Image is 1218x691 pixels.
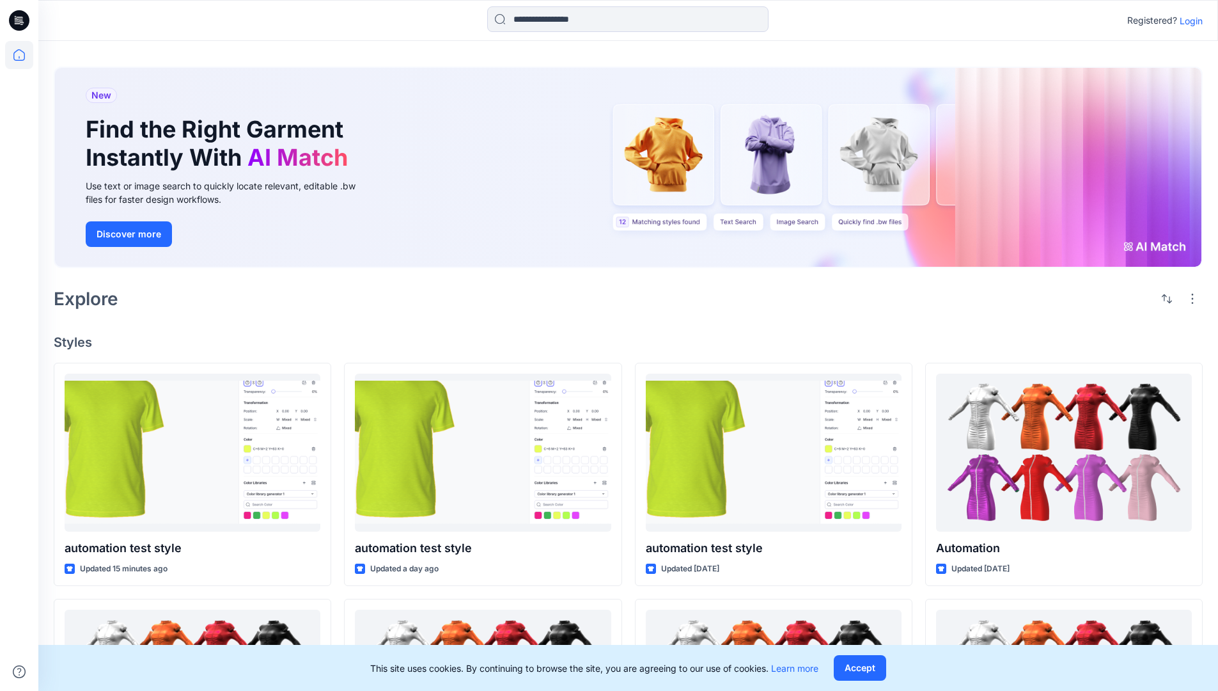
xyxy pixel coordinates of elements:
[370,562,439,576] p: Updated a day ago
[355,374,611,532] a: automation test style
[661,562,719,576] p: Updated [DATE]
[834,655,886,681] button: Accept
[54,335,1203,350] h4: Styles
[370,662,818,675] p: This site uses cookies. By continuing to browse the site, you are agreeing to our use of cookies.
[1180,14,1203,28] p: Login
[86,221,172,247] button: Discover more
[80,562,168,576] p: Updated 15 minutes ago
[1127,13,1177,28] p: Registered?
[646,374,902,532] a: automation test style
[646,539,902,557] p: automation test style
[86,116,354,171] h1: Find the Right Garment Instantly With
[936,539,1192,557] p: Automation
[54,289,118,309] h2: Explore
[65,539,320,557] p: automation test style
[86,179,373,206] div: Use text or image search to quickly locate relevant, editable .bw files for faster design workflows.
[91,88,111,103] span: New
[951,562,1010,576] p: Updated [DATE]
[771,663,818,674] a: Learn more
[936,374,1192,532] a: Automation
[65,374,320,532] a: automation test style
[247,143,348,171] span: AI Match
[355,539,611,557] p: automation test style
